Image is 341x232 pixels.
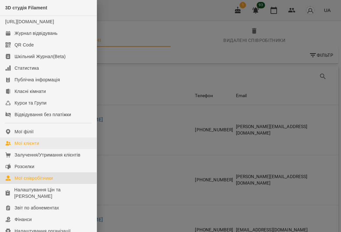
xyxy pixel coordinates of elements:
[15,111,71,118] div: Відвідування без платіжки
[15,175,53,181] div: Мої співробітники
[15,100,47,106] div: Курси та Групи
[15,216,32,223] div: Фінанси
[15,152,80,158] div: Залучення/Утримання клієнтів
[15,163,34,170] div: Розсилки
[15,30,58,36] div: Журнал відвідувань
[15,88,46,95] div: Класні кімнати
[15,65,39,71] div: Статистика
[15,53,66,60] div: Шкільний Журнал(Beta)
[15,128,34,135] div: Мої філії
[15,140,39,146] div: Мої клієнти
[5,5,47,10] span: 3D студія Filament
[15,76,60,83] div: Публічна інформація
[15,205,59,211] div: Звіт по абонементах
[14,187,91,199] div: Налаштування Цін та [PERSON_NAME]
[5,19,54,24] a: [URL][DOMAIN_NAME]
[15,42,34,48] div: QR Code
